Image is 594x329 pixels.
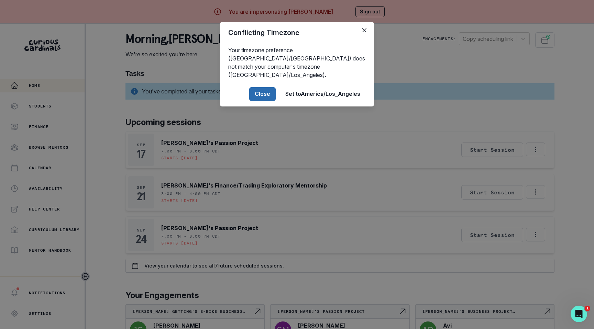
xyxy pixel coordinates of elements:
[249,87,276,101] button: Close
[220,22,374,43] header: Conflicting Timezone
[220,43,374,82] div: Your timezone preference ([GEOGRAPHIC_DATA]/[GEOGRAPHIC_DATA]) does not match your computer's tim...
[571,306,587,322] iframe: Intercom live chat
[359,25,370,36] button: Close
[585,306,590,311] span: 1
[280,87,366,101] button: Set toAmerica/Los_Angeles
